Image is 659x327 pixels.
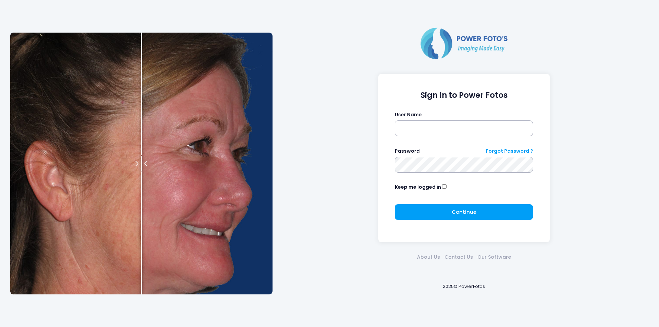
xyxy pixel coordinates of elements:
[395,148,420,155] label: Password
[475,254,513,261] a: Our Software
[415,254,442,261] a: About Us
[395,91,533,100] h1: Sign In to Power Fotos
[418,26,510,60] img: Logo
[452,208,476,215] span: Continue
[395,184,441,191] label: Keep me logged in
[395,204,533,220] button: Continue
[442,254,475,261] a: Contact Us
[395,111,422,118] label: User Name
[279,272,649,301] div: 2025© PowerFotos
[486,148,533,155] a: Forgot Password ?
